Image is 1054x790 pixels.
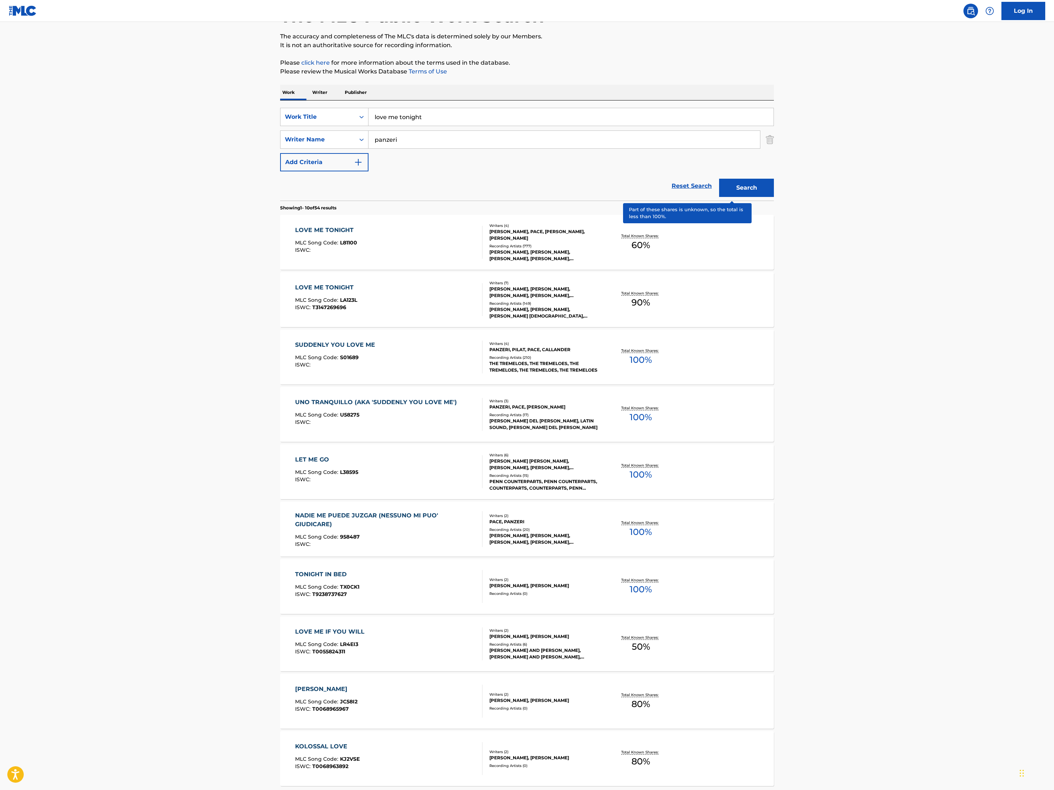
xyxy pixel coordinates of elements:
[295,247,312,253] span: ISWC :
[631,239,650,252] span: 60 %
[489,532,600,546] div: [PERSON_NAME], [PERSON_NAME], [PERSON_NAME], [PERSON_NAME], [PERSON_NAME]
[1001,2,1045,20] a: Log In
[489,519,600,525] div: PACE, PANZERI
[489,582,600,589] div: [PERSON_NAME], [PERSON_NAME]
[489,591,600,596] div: Recording Artists ( 0 )
[489,341,600,346] div: Writers ( 4 )
[489,404,600,410] div: PANZERI, PACE, [PERSON_NAME]
[295,698,340,705] span: MLC Song Code :
[312,648,345,655] span: T0055824311
[280,387,774,442] a: UNO TRANQUILLO (AKA 'SUDDENLY YOU LOVE ME')MLC Song Code:U58275ISWC:Writers (3)PANZERI, PACE, [PE...
[489,763,600,768] div: Recording Artists ( 0 )
[489,478,600,491] div: PENN COUNTERPARTS, PENN COUNTERPARTS, COUNTERPARTS, COUNTERPARTS, PENN COUNTERPARTS
[295,283,357,292] div: LOVE ME TONIGHT
[621,577,660,583] p: Total Known Shares:
[489,223,600,228] div: Writers ( 4 )
[1020,762,1024,784] div: Drag
[489,412,600,418] div: Recording Artists ( 17 )
[295,511,477,529] div: NADIE ME PUEDE JUZGAR (NESSUNO MI PUO' GIUDICARE)
[621,233,660,239] p: Total Known Shares:
[295,641,340,647] span: MLC Song Code :
[295,706,312,712] span: ISWC :
[9,5,37,16] img: MLC Logo
[489,513,600,519] div: Writers ( 2 )
[668,178,715,194] a: Reset Search
[719,179,774,197] button: Search
[630,583,652,596] span: 100 %
[630,353,652,366] span: 100 %
[295,541,312,547] span: ISWC :
[295,361,312,368] span: ISWC :
[280,616,774,671] a: LOVE ME IF YOU WILLMLC Song Code:LR4EI3ISWC:T0055824311Writers (2)[PERSON_NAME], [PERSON_NAME]Rec...
[631,755,650,768] span: 80 %
[295,648,312,655] span: ISWC :
[489,577,600,582] div: Writers ( 2 )
[295,756,340,762] span: MLC Song Code :
[966,7,975,15] img: search
[295,226,357,235] div: LOVE ME TONIGHT
[340,411,359,418] span: U58275
[285,113,351,121] div: Work Title
[280,502,774,557] a: NADIE ME PUEDE JUZGAR (NESSUNO MI PUO' GIUDICARE)MLC Song Code:958487ISWC:Writers (2)PACE, PANZER...
[985,7,994,15] img: help
[340,698,358,705] span: JC58I2
[295,570,359,579] div: TONIGHT IN BED
[489,647,600,660] div: [PERSON_NAME] AND [PERSON_NAME], [PERSON_NAME] AND [PERSON_NAME], [PERSON_NAME] AND [PERSON_NAME]...
[621,692,660,698] p: Total Known Shares:
[1017,755,1054,790] iframe: Chat Widget
[280,559,774,614] a: TONIGHT IN BEDMLC Song Code:TX0CK1ISWC:T9238737627Writers (2)[PERSON_NAME], [PERSON_NAME]Recordin...
[280,444,774,499] a: LET ME GOMLC Song Code:L38595ISWC:Writers (6)[PERSON_NAME] [PERSON_NAME], [PERSON_NAME], [PERSON_...
[354,158,363,167] img: 9d2ae6d4665cec9f34b9.svg
[621,405,660,411] p: Total Known Shares:
[295,354,340,361] span: MLC Song Code :
[340,584,359,590] span: TX0CK1
[963,4,978,18] a: Public Search
[280,32,774,41] p: The accuracy and completeness of The MLC's data is determined solely by our Members.
[489,280,600,286] div: Writers ( 7 )
[295,627,368,636] div: LOVE ME IF YOU WILL
[621,290,660,296] p: Total Known Shares:
[295,398,461,407] div: UNO TRANQUILLO (AKA 'SUDDENLY YOU LOVE ME')
[489,398,600,404] div: Writers ( 3 )
[312,591,347,597] span: T9238737627
[489,286,600,299] div: [PERSON_NAME], [PERSON_NAME], [PERSON_NAME], [PERSON_NAME], [PERSON_NAME], [PERSON_NAME], [PERSON...
[632,640,650,653] span: 50 %
[280,674,774,729] a: [PERSON_NAME]MLC Song Code:JC58I2ISWC:T0068965967Writers (2)[PERSON_NAME], [PERSON_NAME]Recording...
[340,239,357,246] span: L81100
[295,297,340,303] span: MLC Song Code :
[295,341,379,349] div: SUDDENLY YOU LOVE ME
[295,411,340,418] span: MLC Song Code :
[631,296,650,309] span: 90 %
[621,463,660,468] p: Total Known Shares:
[631,698,650,711] span: 80 %
[340,354,359,361] span: S01689
[280,153,368,171] button: Add Criteria
[489,633,600,640] div: [PERSON_NAME], [PERSON_NAME]
[489,473,600,478] div: Recording Artists ( 15 )
[621,348,660,353] p: Total Known Shares:
[630,468,652,481] span: 100 %
[295,685,358,694] div: [PERSON_NAME]
[489,355,600,360] div: Recording Artists ( 210 )
[621,635,660,640] p: Total Known Shares:
[295,476,312,483] span: ISWC :
[280,41,774,50] p: It is not an authoritative source for recording information.
[280,272,774,327] a: LOVE ME TONIGHTMLC Song Code:LA123LISWC:T3147269696Writers (7)[PERSON_NAME], [PERSON_NAME], [PERS...
[340,756,360,762] span: KJ2VSE
[280,330,774,384] a: SUDDENLY YOU LOVE MEMLC Song Code:S01689ISWC:Writers (4)PANZERI, PILAT, PACE, CALLANDERRecording ...
[489,306,600,319] div: [PERSON_NAME], [PERSON_NAME], [PERSON_NAME] [DEMOGRAPHIC_DATA], [PERSON_NAME], [PERSON_NAME]
[489,452,600,458] div: Writers ( 6 )
[621,749,660,755] p: Total Known Shares:
[312,304,346,311] span: T3147269696
[630,411,652,424] span: 100 %
[312,706,349,712] span: T0068965967
[295,304,312,311] span: ISWC :
[489,249,600,262] div: [PERSON_NAME], [PERSON_NAME], [PERSON_NAME], [PERSON_NAME], [PERSON_NAME]
[301,59,330,66] a: click here
[630,525,652,539] span: 100 %
[489,360,600,373] div: THE TREMELOES, THE TREMELOES, THE TREMELOES, THE TREMELOES, THE TREMELOES
[280,731,774,786] a: KOLOSSAL LOVEMLC Song Code:KJ2VSEISWC:T0068963892Writers (2)[PERSON_NAME], [PERSON_NAME]Recording...
[295,469,340,475] span: MLC Song Code :
[489,749,600,755] div: Writers ( 2 )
